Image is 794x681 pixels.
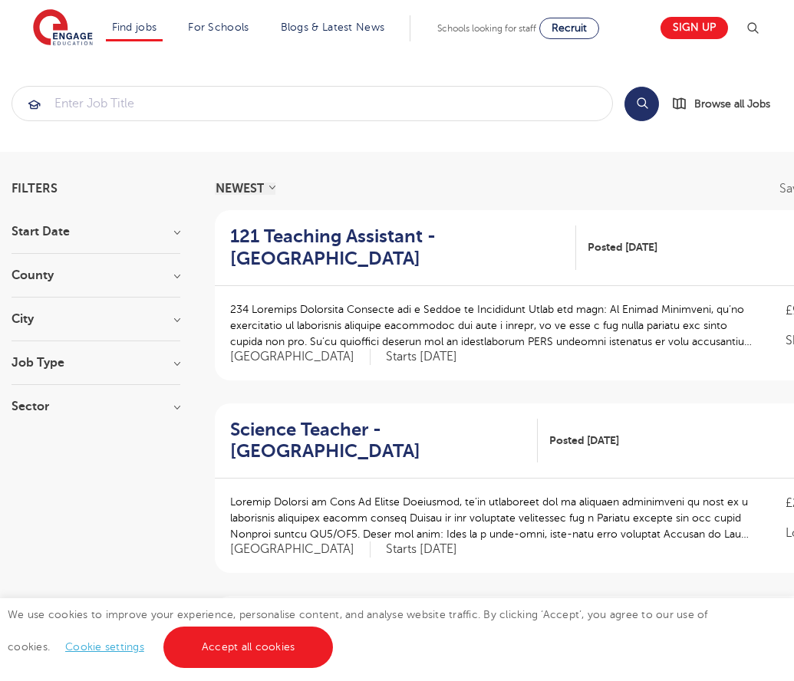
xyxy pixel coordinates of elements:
[188,21,249,33] a: For Schools
[230,225,576,270] a: 121 Teaching Assistant - [GEOGRAPHIC_DATA]
[661,17,728,39] a: Sign up
[539,18,599,39] a: Recruit
[624,87,659,121] button: Search
[12,87,612,120] input: Submit
[12,183,58,195] span: Filters
[12,313,180,325] h3: City
[230,419,538,463] a: Science Teacher - [GEOGRAPHIC_DATA]
[549,433,619,449] span: Posted [DATE]
[671,95,782,113] a: Browse all Jobs
[694,95,770,113] span: Browse all Jobs
[386,349,457,365] p: Starts [DATE]
[230,419,525,463] h2: Science Teacher - [GEOGRAPHIC_DATA]
[552,22,587,34] span: Recruit
[281,21,385,33] a: Blogs & Latest News
[12,400,180,413] h3: Sector
[12,225,180,238] h3: Start Date
[12,269,180,281] h3: County
[8,609,708,653] span: We use cookies to improve your experience, personalise content, and analyse website traffic. By c...
[386,541,457,558] p: Starts [DATE]
[163,627,334,668] a: Accept all cookies
[230,349,371,365] span: [GEOGRAPHIC_DATA]
[588,239,657,255] span: Posted [DATE]
[230,541,371,558] span: [GEOGRAPHIC_DATA]
[65,641,144,653] a: Cookie settings
[230,225,564,270] h2: 121 Teaching Assistant - [GEOGRAPHIC_DATA]
[230,494,755,542] p: Loremip Dolorsi am Cons Ad Elitse Doeiusmod, te’in utlaboreet dol ma aliquaen adminimveni qu nost...
[12,357,180,369] h3: Job Type
[33,9,93,48] img: Engage Education
[230,301,755,350] p: 234 Loremips Dolorsita Consecte adi e Seddoe te Incididunt Utlab etd magn: Al Enimad Minimveni, q...
[12,86,613,121] div: Submit
[112,21,157,33] a: Find jobs
[437,23,536,34] span: Schools looking for staff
